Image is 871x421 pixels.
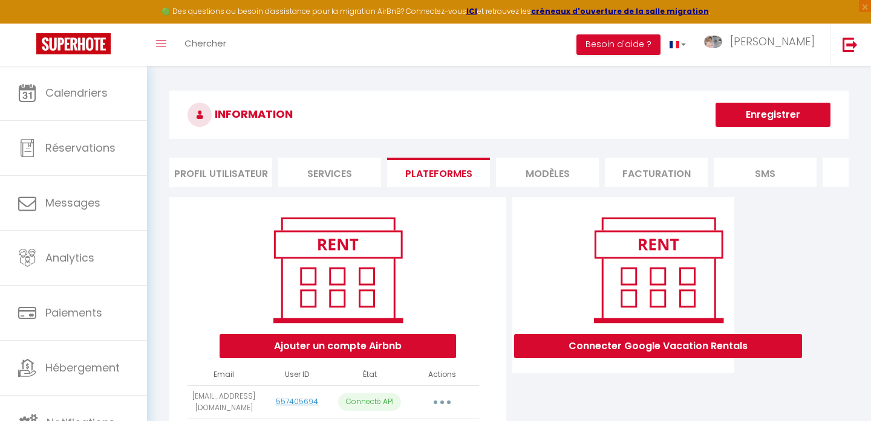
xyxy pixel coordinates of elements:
p: Connecté API [338,393,401,411]
a: créneaux d'ouverture de la salle migration [531,6,709,16]
span: Paiements [45,305,102,320]
th: User ID [260,364,333,385]
span: Analytics [45,250,94,265]
span: Chercher [184,37,226,50]
li: Plateformes [387,158,490,187]
li: MODÈLES [496,158,599,187]
span: Calendriers [45,85,108,100]
button: Enregistrer [716,103,830,127]
li: Profil Utilisateur [169,158,272,187]
span: Messages [45,195,100,210]
td: [EMAIL_ADDRESS][DOMAIN_NAME] [188,385,260,419]
button: Connecter Google Vacation Rentals [514,334,802,358]
img: rent.png [261,212,415,328]
th: Email [188,364,260,385]
li: Services [278,158,381,187]
a: ... [PERSON_NAME] [695,24,830,66]
button: Ajouter un compte Airbnb [220,334,456,358]
span: Hébergement [45,360,120,375]
a: ICI [466,6,477,16]
span: Réservations [45,140,116,155]
img: logout [843,37,858,52]
span: [PERSON_NAME] [730,34,815,49]
img: Super Booking [36,33,111,54]
button: Besoin d'aide ? [576,34,661,55]
a: 557405694 [276,396,318,407]
th: Actions [406,364,478,385]
img: ... [704,36,722,48]
li: SMS [714,158,817,187]
h3: INFORMATION [169,91,849,139]
a: Chercher [175,24,235,66]
li: Facturation [605,158,708,187]
th: État [333,364,406,385]
img: rent.png [581,212,736,328]
button: Ouvrir le widget de chat LiveChat [10,5,46,41]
